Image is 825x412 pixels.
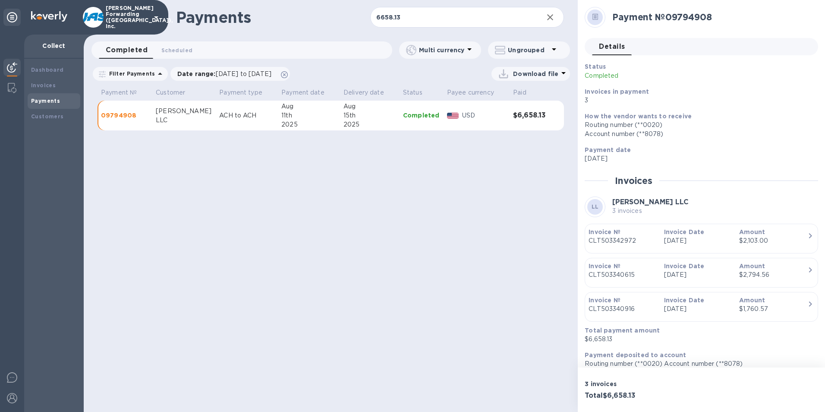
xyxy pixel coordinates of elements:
[462,111,507,120] p: USD
[219,88,274,97] span: Payment type
[106,44,148,56] span: Completed
[585,146,631,153] b: Payment date
[403,88,422,97] p: Status
[664,297,705,304] b: Invoice Date
[664,236,732,245] p: [DATE]
[739,236,807,245] div: $2,103.00
[170,67,290,81] div: Date range:[DATE] to [DATE]
[31,67,64,73] b: Dashboard
[176,8,370,26] h1: Payments
[343,88,384,97] p: Delivery date
[447,113,459,119] img: USD
[615,175,652,186] h2: Invoices
[612,198,689,206] b: [PERSON_NAME] LLC
[739,270,807,279] div: $2,794.56
[664,263,705,269] b: Invoice Date
[585,292,818,322] button: Invoice №CLT503340916Invoice Date[DATE]Amount$1,760.57
[177,70,276,78] p: Date range :
[106,5,149,29] p: [PERSON_NAME] Forwarding ([GEOGRAPHIC_DATA]), Inc.
[585,327,660,334] b: Total payment amount
[612,12,811,22] h2: Payment № 09794908
[156,88,196,97] span: Customer
[447,88,505,97] span: Payee currency
[612,206,689,216] p: 3 invoices
[101,88,137,97] p: Payment №
[3,9,21,26] div: Unpin categories
[281,120,337,129] div: 2025
[219,88,262,97] p: Payment type
[513,70,558,78] p: Download file
[592,203,599,210] b: LL
[513,111,546,120] h3: $6,658.13
[585,352,686,358] b: Payment deposited to account
[585,359,811,368] p: Routing number (**0020) Account number (**8078)
[589,228,620,235] b: Invoice №
[585,63,606,70] b: Status
[106,70,155,77] p: Filter Payments
[664,228,705,235] b: Invoice Date
[664,304,732,314] p: [DATE]
[156,107,212,116] div: [PERSON_NAME]
[589,270,657,279] p: CLT503340615
[101,111,149,120] p: 09794908
[585,96,811,105] p: 3
[343,111,396,120] div: 15th
[156,88,185,97] p: Customer
[585,335,811,344] p: $6,658.13
[403,111,440,120] p: Completed
[216,70,271,77] span: [DATE] to [DATE]
[585,88,649,95] b: Invoices in payment
[281,102,337,111] div: Aug
[589,263,620,269] b: Invoice №
[31,98,60,104] b: Payments
[343,120,396,129] div: 2025
[31,41,77,50] p: Collect
[585,154,811,163] p: [DATE]
[599,41,625,53] span: Details
[585,380,698,388] p: 3 invoices
[508,46,549,54] p: Ungrouped
[31,82,56,89] b: Invoices
[343,102,396,111] div: Aug
[739,228,765,235] b: Amount
[343,88,395,97] span: Delivery date
[281,88,336,97] span: Payment date
[403,88,434,97] span: Status
[585,392,698,400] h3: Total $6,658.13
[219,111,274,120] p: ACH to ACH
[739,304,807,314] div: $1,760.57
[664,270,732,279] p: [DATE]
[585,113,692,120] b: How the vendor wants to receive
[31,113,64,120] b: Customers
[585,120,811,130] div: Routing number (**0020)
[739,297,765,304] b: Amount
[513,88,538,97] span: Paid
[513,88,526,97] p: Paid
[281,111,337,120] div: 11th
[589,304,657,314] p: CLT503340916
[585,224,818,254] button: Invoice №CLT503342972Invoice Date[DATE]Amount$2,103.00
[589,297,620,304] b: Invoice №
[585,258,818,288] button: Invoice №CLT503340615Invoice Date[DATE]Amount$2,794.56
[156,116,212,125] div: LLC
[419,46,464,54] p: Multi currency
[589,236,657,245] p: CLT503342972
[101,88,148,97] span: Payment №
[447,88,494,97] p: Payee currency
[585,130,811,139] div: Account number (**8078)
[161,46,192,55] span: Scheduled
[739,263,765,269] b: Amount
[31,11,67,22] img: Logo
[281,88,324,97] p: Payment date
[585,71,736,80] p: Completed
